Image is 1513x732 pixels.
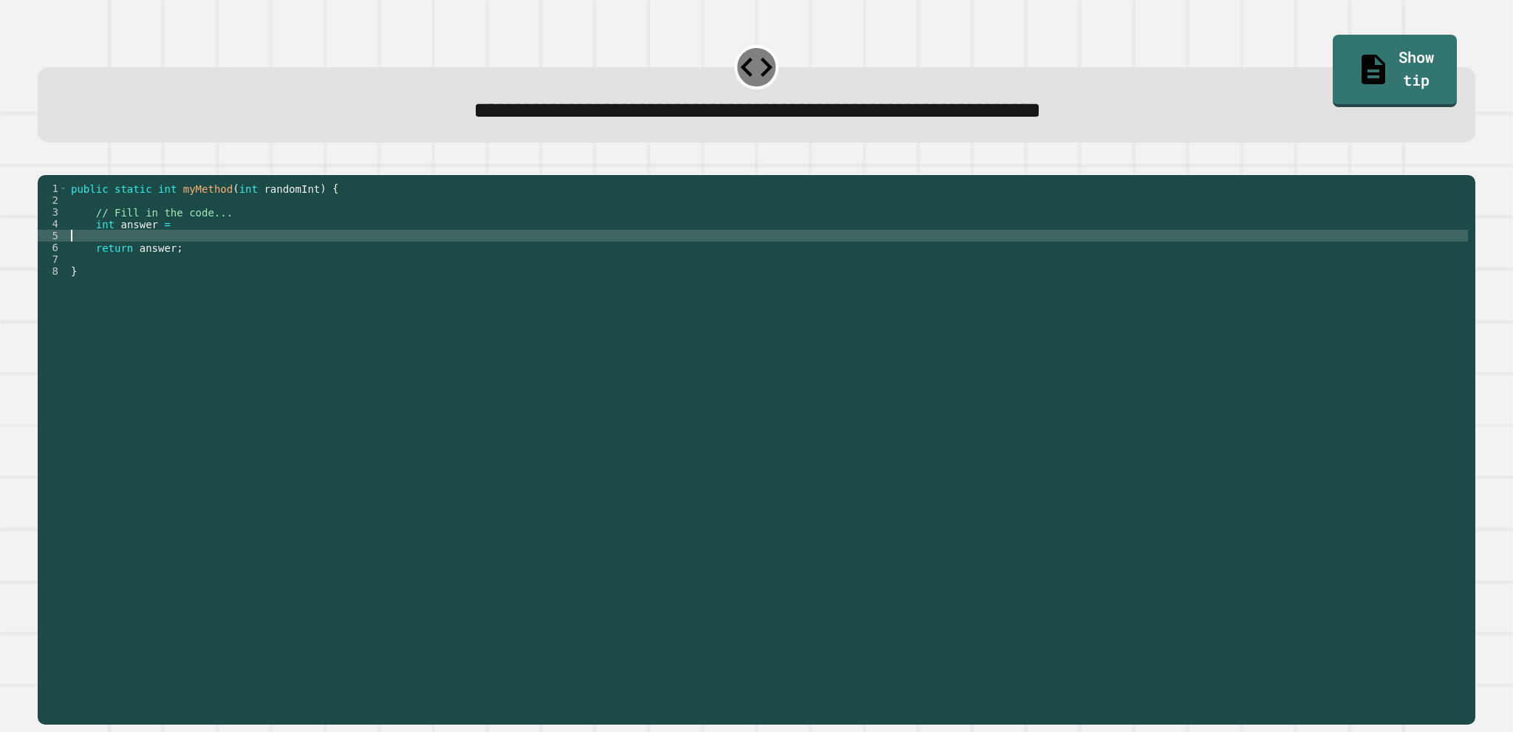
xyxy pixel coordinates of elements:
div: 5 [38,230,68,242]
span: Toggle code folding, rows 1 through 8 [59,182,67,194]
div: 2 [38,194,68,206]
div: 4 [38,218,68,230]
div: 6 [38,242,68,253]
a: Show tip [1333,35,1457,107]
div: 7 [38,253,68,265]
div: 3 [38,206,68,218]
div: 1 [38,182,68,194]
div: 8 [38,265,68,277]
